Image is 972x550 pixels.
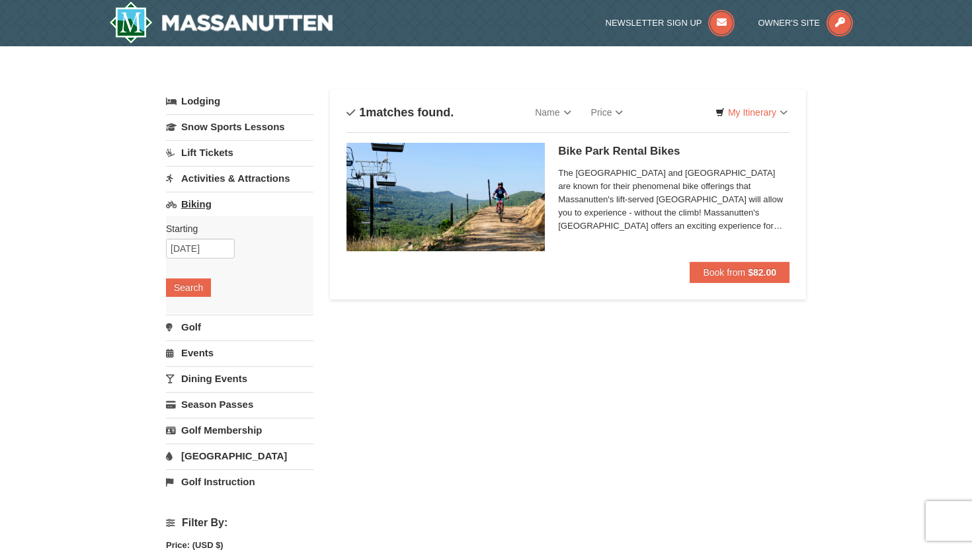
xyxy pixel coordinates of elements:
button: Search [166,278,211,297]
a: [GEOGRAPHIC_DATA] [166,444,313,468]
a: Events [166,340,313,365]
span: 1 [359,106,366,119]
a: Name [525,99,581,126]
span: Newsletter Sign Up [606,18,702,28]
a: Activities & Attractions [166,166,313,190]
span: Owner's Site [758,18,821,28]
img: Massanutten Resort Logo [109,1,333,44]
a: Dining Events [166,366,313,391]
a: Price [581,99,633,126]
a: Golf Membership [166,418,313,442]
button: Book from $82.00 [690,262,790,283]
a: Snow Sports Lessons [166,114,313,139]
label: Starting [166,222,304,235]
a: Lift Tickets [166,140,313,165]
a: Owner's Site [758,18,854,28]
h4: matches found. [346,106,454,119]
strong: $82.00 [748,267,776,278]
h4: Filter By: [166,517,313,529]
h5: Bike Park Rental Bikes [558,145,790,158]
span: Book from [703,267,745,278]
a: Newsletter Sign Up [606,18,735,28]
a: Golf Instruction [166,469,313,494]
img: 6619923-15-103d8a09.jpg [346,143,545,251]
a: Golf [166,315,313,339]
span: The [GEOGRAPHIC_DATA] and [GEOGRAPHIC_DATA] are known for their phenomenal bike offerings that Ma... [558,167,790,233]
a: Season Passes [166,392,313,416]
a: Massanutten Resort [109,1,333,44]
a: My Itinerary [707,102,796,122]
a: Lodging [166,89,313,113]
strong: Price: (USD $) [166,540,223,550]
a: Biking [166,192,313,216]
